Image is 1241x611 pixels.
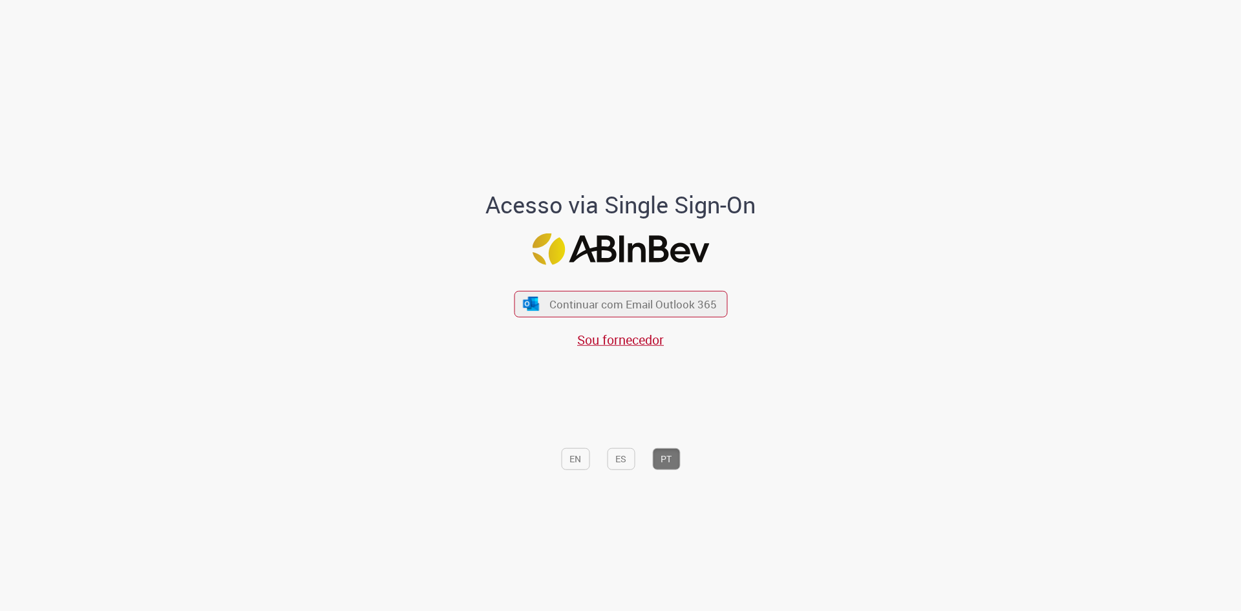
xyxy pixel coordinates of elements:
button: ES [607,448,635,470]
h1: Acesso via Single Sign-On [441,192,800,218]
button: EN [561,448,589,470]
a: Sou fornecedor [577,331,664,348]
img: ícone Azure/Microsoft 360 [522,297,540,310]
img: Logo ABInBev [532,233,709,265]
button: ícone Azure/Microsoft 360 Continuar com Email Outlook 365 [514,291,727,317]
button: PT [652,448,680,470]
span: Continuar com Email Outlook 365 [549,297,717,312]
